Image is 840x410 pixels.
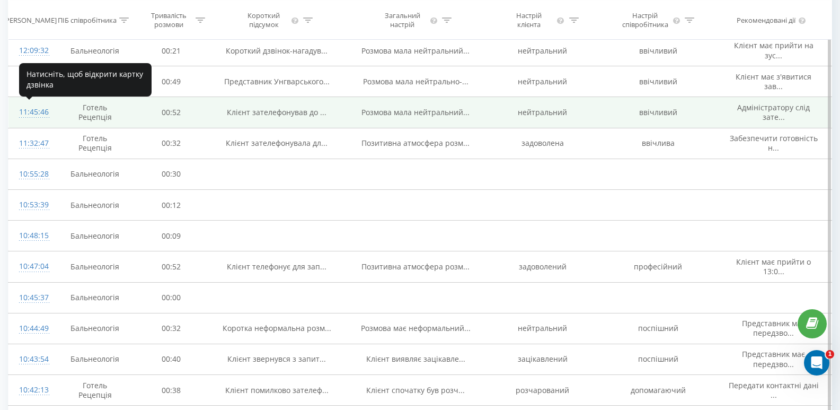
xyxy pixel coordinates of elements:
td: поспішний [600,313,716,344]
td: ввічливий [600,36,716,66]
span: Забезпечити готовність н... [730,133,818,153]
div: 10:44:49 [19,318,44,339]
td: Бальнеологія [55,344,136,374]
span: Позитивна атмосфера розм... [361,138,470,148]
td: задоволений [485,251,600,282]
span: Адміністратору слід зате... [737,102,810,122]
span: Представник має передзво... [742,349,805,369]
div: 10:48:15 [19,225,44,246]
td: 00:09 [135,221,207,251]
td: Готель Рецепція [55,97,136,128]
div: 10:45:37 [19,287,44,308]
td: 00:49 [135,66,207,97]
td: допомагаючий [600,375,716,406]
td: нейтральний [485,313,600,344]
div: Настрій клієнта [505,11,554,29]
td: задоволена [485,128,600,159]
span: Клієнт помилково зателеф... [225,385,329,395]
div: 11:32:47 [19,133,44,154]
span: Розмова мала нейтральний... [361,107,470,117]
td: 00:21 [135,36,207,66]
span: Позитивна атмосфера розм... [361,261,470,272]
span: Розмова мала нейтрально-... [363,76,468,86]
div: Загальний настрій [377,11,428,29]
span: Клієнт звернувся з запит... [227,354,326,364]
td: Бальнеологія [55,190,136,221]
td: 00:52 [135,251,207,282]
div: Короткий підсумок [238,11,289,29]
td: нейтральний [485,97,600,128]
div: 10:55:28 [19,164,44,185]
td: ввічливий [600,66,716,97]
td: ввічливий [600,97,716,128]
div: 12:09:32 [19,40,44,61]
div: Тривалість розмови [145,11,192,29]
td: професійний [600,251,716,282]
span: Клієнт телефонує для зап... [227,261,326,272]
td: 00:32 [135,313,207,344]
span: Клієнт спочатку був розч... [366,385,465,395]
div: 10:53:39 [19,195,44,215]
div: Рекомендовані дії [737,15,795,24]
td: 00:30 [135,159,207,189]
span: 1 [826,350,834,359]
span: Клієнт має з'явитися зав... [736,72,811,91]
div: 10:43:54 [19,349,44,370]
td: поспішний [600,344,716,374]
div: Натисніть, щоб відкрити картку дзвінка [19,63,152,97]
td: нейтральний [485,36,600,66]
span: Короткий дзвінок-нагадув... [226,46,328,56]
span: Коротка неформальна розм... [223,323,331,333]
td: ввічлива [600,128,716,159]
td: 00:40 [135,344,207,374]
td: Бальнеологія [55,36,136,66]
span: Клієнт зателефонувала дл... [226,138,328,148]
div: 10:47:04 [19,256,44,277]
td: Бальнеологія [55,282,136,313]
span: Клієнт має прийти о 13:0... [736,257,811,276]
div: ПІБ співробітника [58,15,117,24]
div: [PERSON_NAME] [3,15,57,24]
td: 00:12 [135,190,207,221]
td: Готель Рецепція [55,128,136,159]
span: Клієнт зателефонував до ... [227,107,326,117]
td: Бальнеологія [55,221,136,251]
div: Настрій співробітника [620,11,671,29]
td: зацікавлений [485,344,600,374]
span: Клієнт має прийти на зус... [734,40,814,60]
td: нейтральний [485,66,600,97]
span: Розмова мала нейтральний... [361,46,470,56]
td: 00:38 [135,375,207,406]
iframe: Intercom live chat [804,350,829,376]
td: 00:00 [135,282,207,313]
td: розчарований [485,375,600,406]
div: 11:45:46 [19,102,44,123]
span: Передати контактні дані ... [729,380,819,400]
span: Представник Унгварського... [224,76,330,86]
div: 10:42:13 [19,380,44,400]
span: Представник має передзво... [742,318,805,338]
td: 00:52 [135,97,207,128]
td: Бальнеологія [55,251,136,282]
td: 00:32 [135,128,207,159]
td: Готель Рецепція [55,375,136,406]
span: Розмова має неформальний... [361,323,471,333]
td: Бальнеологія [55,313,136,344]
span: Клієнт виявляє зацікавле... [366,354,465,364]
td: Бальнеологія [55,159,136,189]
